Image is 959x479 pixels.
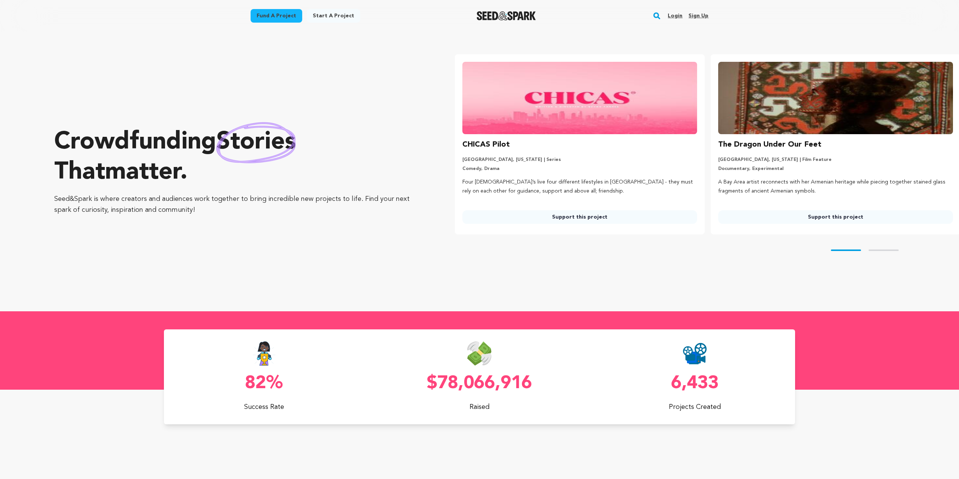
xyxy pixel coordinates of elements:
p: Projects Created [595,402,795,412]
p: $78,066,916 [379,375,580,393]
p: Raised [379,402,580,412]
span: matter [105,161,180,185]
p: Comedy, Drama [462,166,697,172]
img: Seed&Spark Success Rate Icon [252,341,276,366]
p: Four [DEMOGRAPHIC_DATA]’s live four different lifestyles in [GEOGRAPHIC_DATA] - they must rely on... [462,178,697,196]
img: CHICAS Pilot image [462,62,697,134]
a: Fund a project [251,9,302,23]
img: hand sketched image [216,122,296,163]
p: A Bay Area artist reconnects with her Armenian heritage while piecing together stained glass frag... [718,178,953,196]
p: 6,433 [595,375,795,393]
p: Crowdfunding that . [54,127,425,188]
p: 82% [164,375,364,393]
a: Sign up [688,10,708,22]
a: Login [668,10,682,22]
p: Seed&Spark is where creators and audiences work together to bring incredible new projects to life... [54,194,425,216]
img: Seed&Spark Projects Created Icon [683,341,707,366]
img: Seed&Spark Logo Dark Mode [477,11,536,20]
a: Seed&Spark Homepage [477,11,536,20]
p: Success Rate [164,402,364,412]
img: Seed&Spark Money Raised Icon [467,341,491,366]
a: Support this project [462,210,697,224]
p: Documentary, Experimental [718,166,953,172]
p: [GEOGRAPHIC_DATA], [US_STATE] | Series [462,157,697,163]
h3: CHICAS Pilot [462,139,510,151]
p: [GEOGRAPHIC_DATA], [US_STATE] | Film Feature [718,157,953,163]
a: Support this project [718,210,953,224]
a: Start a project [307,9,360,23]
img: The Dragon Under Our Feet image [718,62,953,134]
h3: The Dragon Under Our Feet [718,139,821,151]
